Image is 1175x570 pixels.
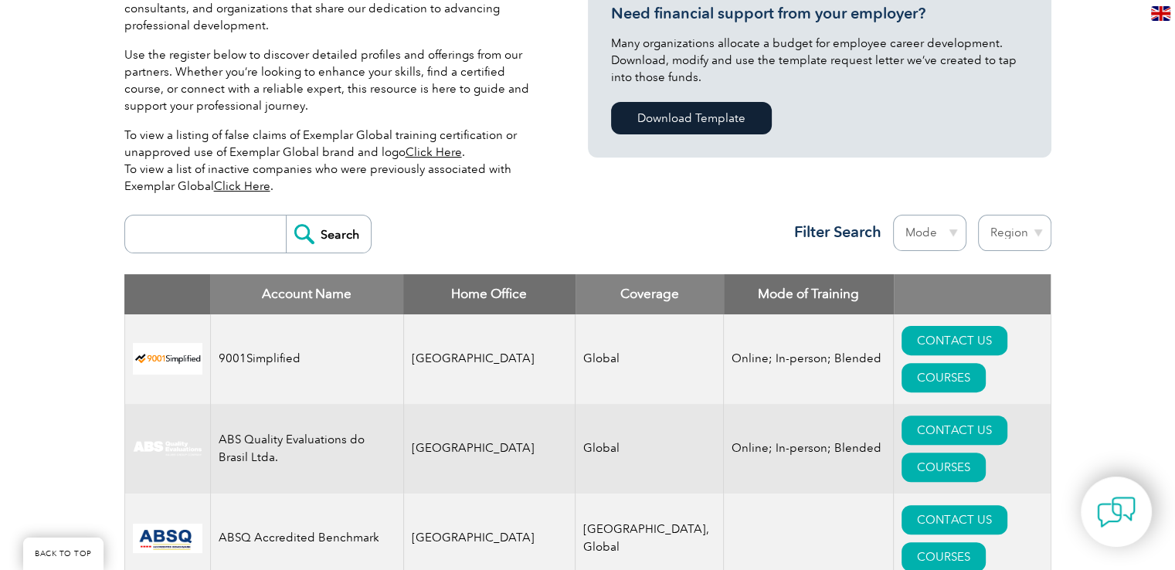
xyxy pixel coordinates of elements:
[210,274,403,314] th: Account Name: activate to sort column descending
[403,404,576,494] td: [GEOGRAPHIC_DATA]
[902,505,1007,534] a: CONTACT US
[902,326,1007,355] a: CONTACT US
[724,274,894,314] th: Mode of Training: activate to sort column ascending
[576,314,724,404] td: Global
[611,4,1028,23] h3: Need financial support from your employer?
[406,145,462,159] a: Click Here
[210,404,403,494] td: ABS Quality Evaluations do Brasil Ltda.
[133,343,202,375] img: 37c9c059-616f-eb11-a812-002248153038-logo.png
[403,274,576,314] th: Home Office: activate to sort column ascending
[23,538,104,570] a: BACK TO TOP
[1097,493,1136,531] img: contact-chat.png
[133,524,202,553] img: cc24547b-a6e0-e911-a812-000d3a795b83-logo.png
[611,102,772,134] a: Download Template
[611,35,1028,86] p: Many organizations allocate a budget for employee career development. Download, modify and use th...
[785,222,881,242] h3: Filter Search
[286,215,371,253] input: Search
[576,404,724,494] td: Global
[1151,6,1170,21] img: en
[576,274,724,314] th: Coverage: activate to sort column ascending
[902,453,986,482] a: COURSES
[894,274,1051,314] th: : activate to sort column ascending
[214,179,270,193] a: Click Here
[210,314,403,404] td: 9001Simplified
[724,314,894,404] td: Online; In-person; Blended
[403,314,576,404] td: [GEOGRAPHIC_DATA]
[724,404,894,494] td: Online; In-person; Blended
[902,416,1007,445] a: CONTACT US
[902,363,986,392] a: COURSES
[133,440,202,457] img: c92924ac-d9bc-ea11-a814-000d3a79823d-logo.jpg
[124,46,542,114] p: Use the register below to discover detailed profiles and offerings from our partners. Whether you...
[124,127,542,195] p: To view a listing of false claims of Exemplar Global training certification or unapproved use of ...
